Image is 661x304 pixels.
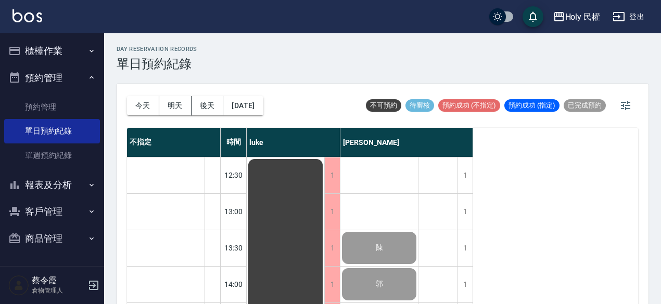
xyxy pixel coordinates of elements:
[504,101,560,110] span: 預約成功 (指定)
[324,194,340,230] div: 1
[223,96,263,115] button: [DATE]
[324,157,340,193] div: 1
[127,128,221,157] div: 不指定
[457,157,473,193] div: 1
[457,230,473,266] div: 1
[4,225,100,252] button: 商品管理
[564,101,606,110] span: 已完成預約
[438,101,500,110] span: 預約成功 (不指定)
[32,286,85,295] p: 倉物管理人
[4,95,100,119] a: 預約管理
[12,9,42,22] img: Logo
[4,198,100,225] button: 客戶管理
[32,275,85,286] h5: 蔡令霞
[457,267,473,302] div: 1
[127,96,159,115] button: 今天
[324,267,340,302] div: 1
[457,194,473,230] div: 1
[374,243,385,253] span: 陳
[608,7,649,27] button: 登出
[221,230,247,266] div: 13:30
[4,143,100,167] a: 單週預約紀錄
[405,101,434,110] span: 待審核
[4,37,100,64] button: 櫃檯作業
[4,171,100,199] button: 報表及分析
[549,6,605,28] button: Holy 民權
[4,64,100,91] button: 預約管理
[4,119,100,143] a: 單日預約紀錄
[221,157,247,193] div: 12:30
[340,128,473,157] div: [PERSON_NAME]
[192,96,224,115] button: 後天
[523,6,543,27] button: save
[117,57,197,71] h3: 單日預約紀錄
[565,10,601,23] div: Holy 民權
[366,101,401,110] span: 不可預約
[247,128,340,157] div: luke
[374,280,385,289] span: 郭
[8,275,29,296] img: Person
[221,128,247,157] div: 時間
[117,46,197,52] h2: day Reservation records
[324,230,340,266] div: 1
[221,266,247,302] div: 14:00
[159,96,192,115] button: 明天
[221,193,247,230] div: 13:00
